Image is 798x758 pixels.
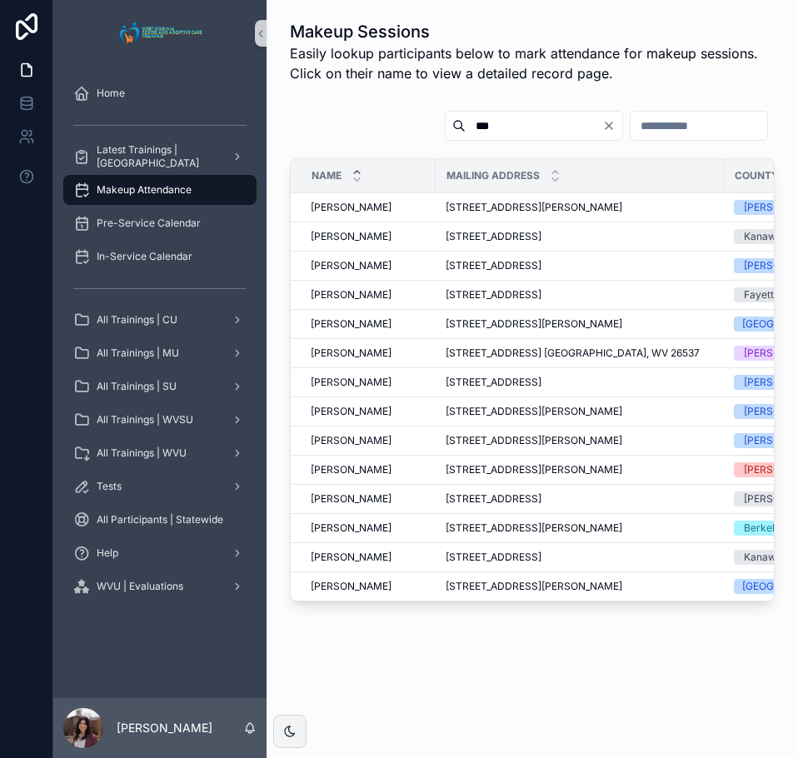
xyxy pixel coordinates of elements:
a: [STREET_ADDRESS] [GEOGRAPHIC_DATA], WV 26537 [446,347,714,360]
span: [STREET_ADDRESS][PERSON_NAME] [446,521,622,535]
span: Mailing Address [446,169,540,182]
a: [STREET_ADDRESS][PERSON_NAME] [446,521,714,535]
a: Makeup Attendance [63,175,257,205]
span: [STREET_ADDRESS][PERSON_NAME] [446,580,622,593]
span: [STREET_ADDRESS] [446,288,541,302]
a: All Participants | Statewide [63,505,257,535]
a: [STREET_ADDRESS][PERSON_NAME] [446,317,714,331]
span: [PERSON_NAME] [311,434,392,447]
a: [STREET_ADDRESS] [446,376,714,389]
span: [PERSON_NAME] [311,463,392,476]
span: [STREET_ADDRESS] [GEOGRAPHIC_DATA], WV 26537 [446,347,700,360]
span: Easily lookup participants below to mark attendance for makeup sessions. Click on their name to v... [290,43,775,83]
a: [PERSON_NAME] [311,288,426,302]
a: [PERSON_NAME] [311,347,426,360]
span: [PERSON_NAME] [311,230,392,243]
span: All Trainings | SU [97,380,177,393]
a: All Trainings | WVSU [63,405,257,435]
span: [PERSON_NAME] [311,317,392,331]
span: [PERSON_NAME] [311,580,392,593]
span: [PERSON_NAME] [311,551,392,564]
a: All Trainings | CU [63,305,257,335]
span: [PERSON_NAME] [311,492,392,506]
div: Kanawha [744,229,788,244]
a: [STREET_ADDRESS] [446,551,714,564]
span: WVU | Evaluations [97,580,183,593]
a: [PERSON_NAME] [311,551,426,564]
a: [PERSON_NAME] [311,405,426,418]
div: scrollable content [53,67,267,698]
span: County [735,169,779,182]
span: Help [97,546,118,560]
a: WVU | Evaluations [63,571,257,601]
a: [PERSON_NAME] [311,463,426,476]
span: Tests [97,480,122,493]
span: [STREET_ADDRESS][PERSON_NAME] [446,201,622,214]
a: In-Service Calendar [63,242,257,272]
a: [PERSON_NAME] [311,230,426,243]
span: In-Service Calendar [97,250,192,263]
span: [STREET_ADDRESS][PERSON_NAME] [446,434,622,447]
a: All Trainings | SU [63,372,257,401]
a: Pre-Service Calendar [63,208,257,238]
span: [PERSON_NAME] [311,288,392,302]
a: Tests [63,471,257,501]
span: Pre-Service Calendar [97,217,201,230]
span: [STREET_ADDRESS][PERSON_NAME] [446,405,622,418]
div: Fayette [744,287,780,302]
span: [PERSON_NAME] [311,405,392,418]
a: All Trainings | MU [63,338,257,368]
span: All Trainings | WVU [97,446,187,460]
a: [PERSON_NAME] [311,492,426,506]
a: [STREET_ADDRESS] [446,230,714,243]
span: [PERSON_NAME] [311,259,392,272]
span: Home [97,87,125,100]
span: All Participants | Statewide [97,513,223,526]
a: [STREET_ADDRESS][PERSON_NAME] [446,405,714,418]
span: [PERSON_NAME] [311,521,392,535]
a: [PERSON_NAME] [311,317,426,331]
span: [PERSON_NAME] [311,376,392,389]
a: [STREET_ADDRESS][PERSON_NAME] [446,201,714,214]
div: Berkeley [744,521,786,536]
div: Kanawha [744,550,788,565]
span: Latest Trainings | [GEOGRAPHIC_DATA] [97,143,218,170]
h1: Makeup Sessions [290,20,775,43]
a: [PERSON_NAME] [311,580,426,593]
span: [STREET_ADDRESS] [446,492,541,506]
img: App logo [115,20,206,47]
button: Clear [602,119,622,132]
span: [STREET_ADDRESS][PERSON_NAME] [446,317,622,331]
a: [PERSON_NAME] [311,376,426,389]
a: [STREET_ADDRESS][PERSON_NAME] [446,463,714,476]
a: [PERSON_NAME] [311,521,426,535]
span: All Trainings | MU [97,347,179,360]
a: [STREET_ADDRESS] [446,259,714,272]
a: [STREET_ADDRESS] [446,288,714,302]
span: Name [312,169,342,182]
a: Home [63,78,257,108]
a: All Trainings | WVU [63,438,257,468]
a: [PERSON_NAME] [311,434,426,447]
span: [PERSON_NAME] [311,347,392,360]
span: [STREET_ADDRESS] [446,230,541,243]
span: Makeup Attendance [97,183,192,197]
span: All Trainings | WVSU [97,413,193,426]
a: Latest Trainings | [GEOGRAPHIC_DATA] [63,142,257,172]
span: All Trainings | CU [97,313,177,327]
span: [STREET_ADDRESS] [446,376,541,389]
span: [PERSON_NAME] [311,201,392,214]
a: [PERSON_NAME] [311,201,426,214]
a: [PERSON_NAME] [311,259,426,272]
a: [STREET_ADDRESS][PERSON_NAME] [446,434,714,447]
a: [STREET_ADDRESS][PERSON_NAME] [446,580,714,593]
p: [PERSON_NAME] [117,720,212,736]
span: [STREET_ADDRESS][PERSON_NAME] [446,463,622,476]
a: [STREET_ADDRESS] [446,492,714,506]
span: [STREET_ADDRESS] [446,259,541,272]
a: Help [63,538,257,568]
span: [STREET_ADDRESS] [446,551,541,564]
